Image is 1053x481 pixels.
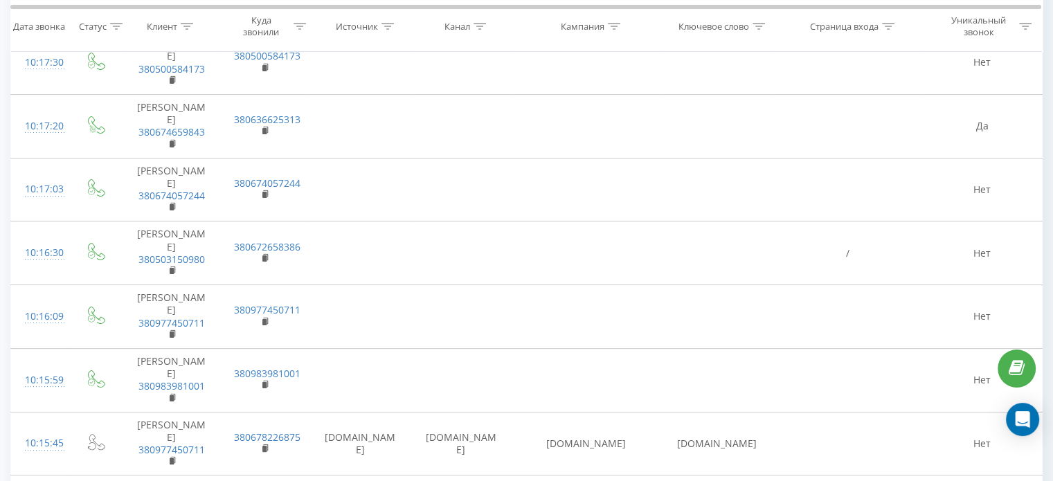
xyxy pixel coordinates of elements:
[922,412,1042,475] td: Нет
[922,31,1042,95] td: Нет
[123,348,219,412] td: [PERSON_NAME]
[25,367,57,394] div: 10:15:59
[138,125,205,138] a: 380674659843
[444,20,470,32] div: Канал
[138,316,205,329] a: 380977450711
[147,20,177,32] div: Клиент
[25,49,57,76] div: 10:17:30
[1006,403,1039,436] div: Open Intercom Messenger
[922,221,1042,285] td: Нет
[678,20,749,32] div: Ключевое слово
[138,253,205,266] a: 380503150980
[336,20,378,32] div: Источник
[138,443,205,456] a: 380977450711
[773,221,922,285] td: /
[942,15,1016,38] div: Уникальный звонок
[234,113,300,126] a: 380636625313
[234,430,300,444] a: 380678226875
[25,430,57,457] div: 10:15:45
[123,412,219,475] td: [PERSON_NAME]
[138,189,205,202] a: 380674057244
[561,20,604,32] div: Кампания
[123,31,219,95] td: [PERSON_NAME]
[411,412,512,475] td: [DOMAIN_NAME]
[25,176,57,203] div: 10:17:03
[309,412,411,475] td: [DOMAIN_NAME]
[660,412,773,475] td: [DOMAIN_NAME]
[25,303,57,330] div: 10:16:09
[123,221,219,285] td: [PERSON_NAME]
[512,412,661,475] td: [DOMAIN_NAME]
[234,176,300,190] a: 380674057244
[13,20,65,32] div: Дата звонка
[922,348,1042,412] td: Нет
[79,20,107,32] div: Статус
[123,285,219,349] td: [PERSON_NAME]
[922,285,1042,349] td: Нет
[234,49,300,62] a: 380500584173
[810,20,879,32] div: Страница входа
[234,240,300,253] a: 380672658386
[234,367,300,380] a: 380983981001
[123,94,219,158] td: [PERSON_NAME]
[25,239,57,266] div: 10:16:30
[138,379,205,392] a: 380983981001
[922,94,1042,158] td: Да
[138,62,205,75] a: 380500584173
[233,15,291,38] div: Куда звонили
[25,113,57,140] div: 10:17:20
[123,158,219,221] td: ⁨[PERSON_NAME]⁩
[234,303,300,316] a: 380977450711
[922,158,1042,221] td: Нет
